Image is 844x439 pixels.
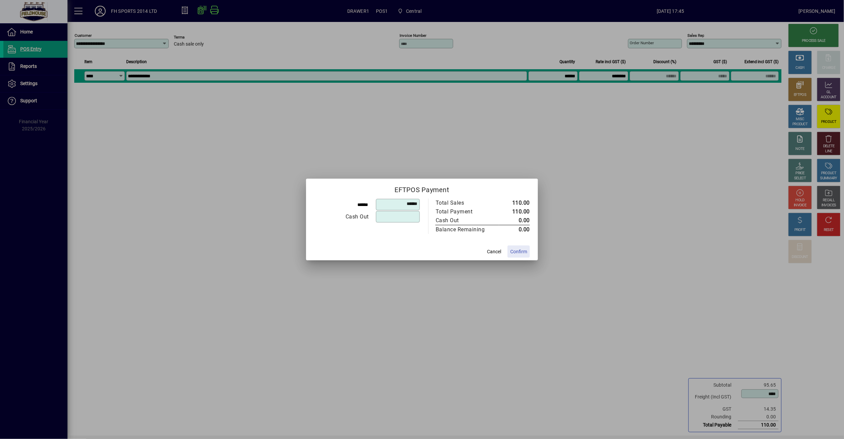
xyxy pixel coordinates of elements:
span: Confirm [510,248,527,255]
td: 0.00 [499,225,530,234]
td: 0.00 [499,216,530,225]
td: Total Payment [435,207,499,216]
td: Total Sales [435,199,499,207]
div: Balance Remaining [436,226,492,234]
h2: EFTPOS Payment [306,179,538,198]
div: Cash Out [436,216,492,225]
div: Cash Out [315,213,369,221]
td: 110.00 [499,199,530,207]
span: Cancel [487,248,501,255]
button: Confirm [508,246,530,258]
td: 110.00 [499,207,530,216]
button: Cancel [483,246,505,258]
